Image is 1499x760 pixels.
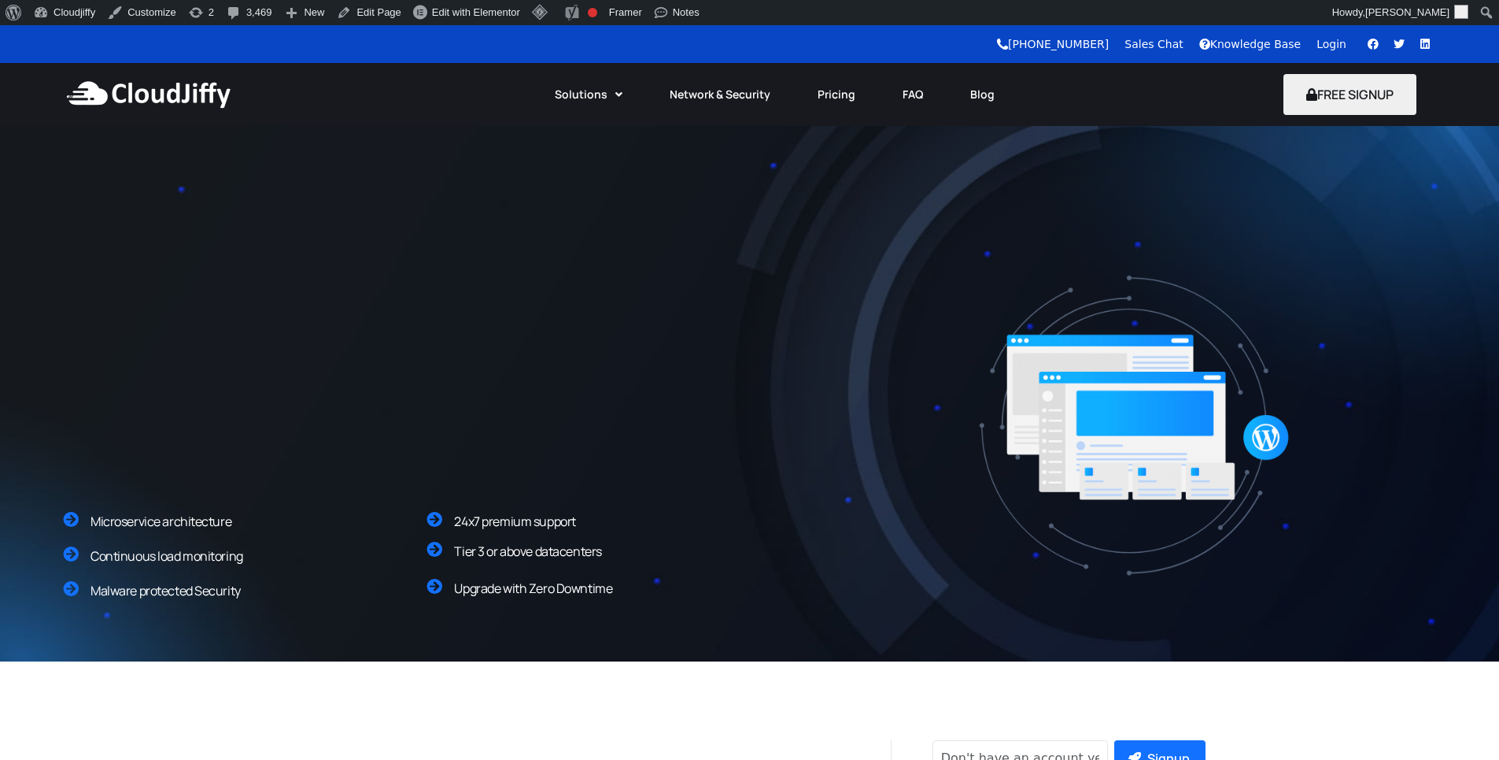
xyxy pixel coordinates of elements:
[90,582,241,599] span: Malware protected Security
[879,77,947,112] a: FAQ
[646,77,794,112] a: Network & Security
[1365,6,1449,18] span: [PERSON_NAME]
[588,8,597,17] div: Focus keyphrase not set
[794,77,879,112] a: Pricing
[1199,38,1301,50] a: Knowledge Base
[432,6,520,18] span: Edit with Elementor
[977,272,1291,577] img: Wordpress-Cluster.png
[997,38,1109,50] a: [PHONE_NUMBER]
[1283,74,1416,115] button: FREE SIGNUP
[531,77,646,112] a: Solutions
[1283,86,1416,103] a: FREE SIGNUP
[454,513,575,530] span: 24x7 premium support
[454,543,601,560] span: Tier 3 or above datacenters
[1124,38,1183,50] a: Sales Chat
[90,547,243,565] span: Continuous load monitoring
[1316,38,1346,50] a: Login
[454,580,612,597] span: Upgrade with Zero Downtime
[90,513,231,530] span: Microservice architecture
[947,77,1018,112] a: Blog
